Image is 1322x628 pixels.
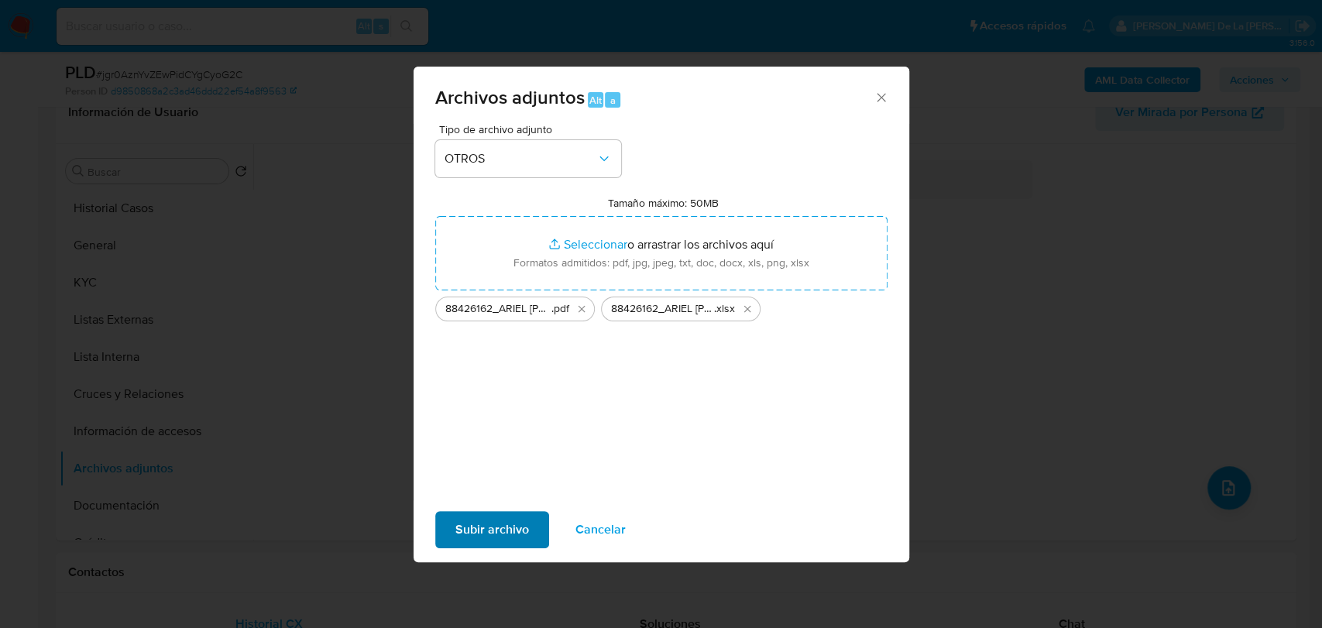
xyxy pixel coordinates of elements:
[445,151,596,166] span: OTROS
[439,124,625,135] span: Tipo de archivo adjunto
[874,90,888,104] button: Cerrar
[608,196,719,210] label: Tamaño máximo: 50MB
[611,301,714,317] span: 88426162_ARIEL [PERSON_NAME] ISRAEL_AGO2025_AT
[555,511,646,548] button: Cancelar
[435,140,621,177] button: OTROS
[610,93,616,108] span: a
[572,300,591,318] button: Eliminar 88426162_ARIEL PUNSKY ISRAEL_AGO2025.pdf
[435,511,549,548] button: Subir archivo
[445,301,551,317] span: 88426162_ARIEL [PERSON_NAME] ISRAEL_AGO2025
[589,93,602,108] span: Alt
[714,301,735,317] span: .xlsx
[738,300,757,318] button: Eliminar 88426162_ARIEL PUNSKY ISRAEL_AGO2025_AT.xlsx
[551,301,569,317] span: .pdf
[435,290,888,321] ul: Archivos seleccionados
[575,513,626,547] span: Cancelar
[455,513,529,547] span: Subir archivo
[435,84,585,111] span: Archivos adjuntos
